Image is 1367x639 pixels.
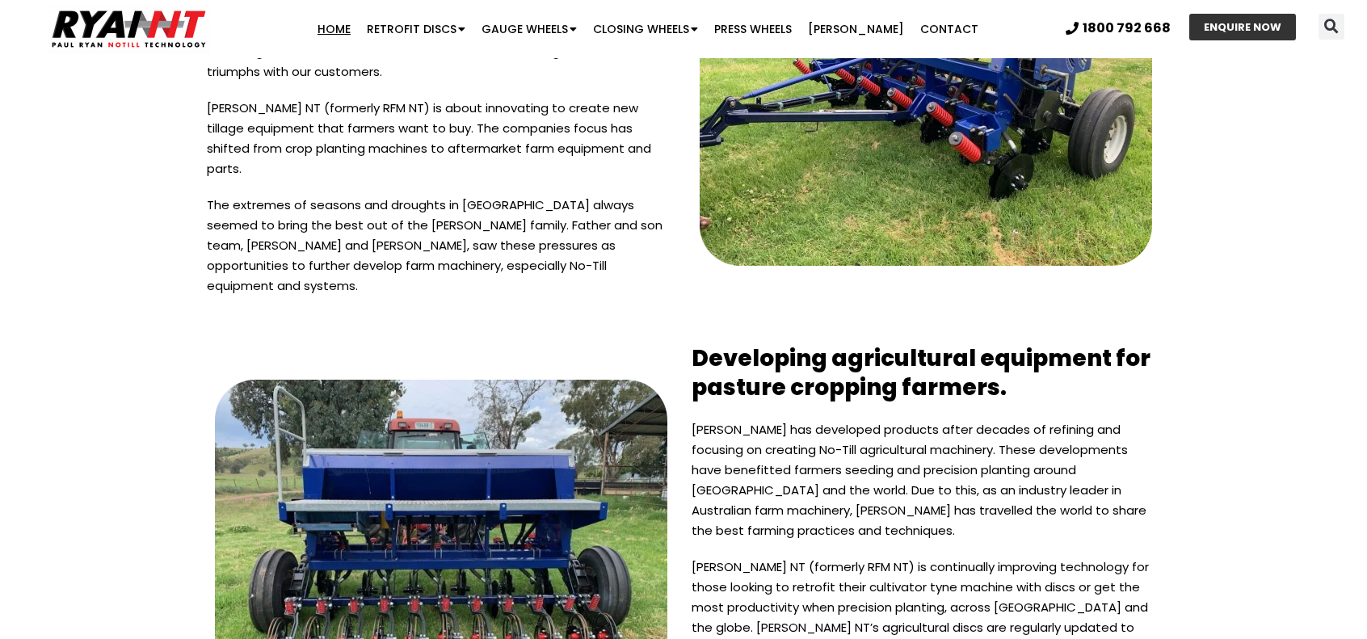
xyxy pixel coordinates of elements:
[207,195,675,312] p: The extremes of seasons and droughts in [GEOGRAPHIC_DATA] always seemed to bring the best out of ...
[706,13,800,45] a: Press Wheels
[912,13,986,45] a: Contact
[1319,14,1344,40] div: Search
[1204,22,1281,32] span: ENQUIRE NOW
[265,13,1031,45] nav: Menu
[692,419,1160,557] p: [PERSON_NAME] has developed products after decades of refining and focusing on creating No-Till a...
[309,13,359,45] a: Home
[1189,14,1296,40] a: ENQUIRE NOW
[473,13,585,45] a: Gauge Wheels
[800,13,912,45] a: [PERSON_NAME]
[692,328,1160,419] h2: Developing agricultural equipment for pasture cropping farmers.
[207,98,675,195] p: [PERSON_NAME] NT (formerly RFM NT) is about innovating to create new tillage equipment that farme...
[1083,22,1171,35] span: 1800 792 668
[1066,22,1171,35] a: 1800 792 668
[585,13,706,45] a: Closing Wheels
[359,13,473,45] a: Retrofit Discs
[48,4,210,54] img: Ryan NT logo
